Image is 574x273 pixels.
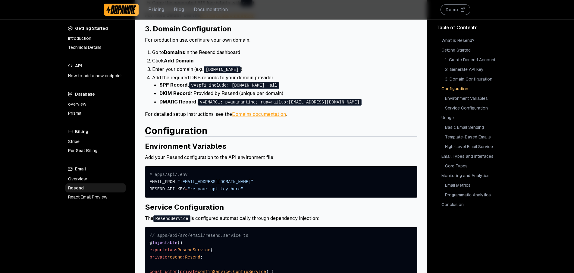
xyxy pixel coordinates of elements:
[177,240,183,245] span: ()
[150,248,165,252] span: export
[152,74,417,106] li: Add the required DNS records to your domain provider:
[440,46,509,54] a: Getting Started
[204,66,241,73] code: [DOMAIN_NAME]
[65,24,126,33] h4: Getting Started
[177,248,210,252] span: ResendService
[444,142,509,151] a: High-Level Email Service
[210,248,213,252] span: {
[175,179,177,184] span: =
[189,82,280,89] code: v=spf1 include:_[DOMAIN_NAME] ~all
[437,24,509,31] div: Table of Contents
[150,172,188,177] span: # apps/api/.env
[152,66,417,73] li: Enter your domain (e.g., )
[65,146,126,155] a: Per Seat Billing
[200,255,203,260] span: ;
[148,6,164,13] a: Pricing
[183,255,185,260] span: :
[145,36,417,44] p: For production use, configure your own domain:
[444,65,509,74] a: 2. Generate API Key
[65,174,126,183] a: Overview
[65,90,126,98] h4: Database
[65,71,126,80] a: How to add a new endpoint
[145,202,224,212] a: Service Configuration
[164,49,185,56] strong: Domains
[232,111,286,117] a: Domains documentation
[444,56,509,64] a: 1. Create Resend Account
[167,255,182,260] span: resend
[194,6,228,13] a: Documentation
[440,200,509,209] a: Conclusion
[150,179,175,184] span: EMAIL_FROM
[444,75,509,83] a: 3. Domain Configuration
[441,4,470,15] button: Demo
[150,233,249,238] span: // apps/api/src/email/resend.service.ts
[444,133,509,141] a: Template-Based Emails
[150,240,152,245] span: @
[152,57,417,65] li: Click
[440,113,509,122] a: Usage
[65,165,126,173] h4: Email
[104,4,139,16] a: Dopamine
[106,5,136,14] img: Dopamine
[159,98,417,106] li: :
[444,191,509,199] a: Programmatic Analytics
[65,183,126,192] a: Resend
[444,162,509,170] a: Core Types
[188,187,243,192] span: "re_your_api_key_here"
[440,84,509,93] a: Configuration
[440,171,509,180] a: Monitoring and Analytics
[145,154,417,161] p: Add your Resend configuration to the API environment file:
[145,141,227,151] a: Environment Variables
[185,255,200,260] span: Resend
[444,104,509,112] a: Service Configuration
[150,187,185,192] span: RESEND_API_KEY
[159,90,417,97] li: : Provided by Resend (unique per domain)
[145,125,208,137] a: Configuration
[198,99,362,106] code: v=DMARC1; p=quarantine; rua=mailto:[EMAIL_ADDRESS][DOMAIN_NAME]
[444,181,509,189] a: Email Metrics
[65,137,126,146] a: Stripe
[65,34,126,43] a: Introduction
[65,127,126,136] h4: Billing
[145,24,231,33] a: 3. Domain Configuration
[65,62,126,70] h4: API
[185,187,187,192] span: =
[145,214,417,222] p: The is configured automatically through dependency injection:
[440,152,509,160] a: Email Types and Interfaces
[177,179,253,184] span: "[EMAIL_ADDRESS][DOMAIN_NAME]"
[159,99,196,105] strong: DMARC Record
[65,100,126,109] a: overview
[150,255,168,260] span: private
[444,123,509,132] a: Basic Email Sending
[153,215,190,222] code: ResendService
[152,240,177,245] span: Injectable
[145,110,417,118] p: For detailed setup instructions, see the .
[165,248,177,252] span: class
[440,36,509,45] a: What is Resend?
[65,43,126,52] a: Technical Details
[152,49,417,56] li: Go to in the Resend dashboard
[164,58,194,64] strong: Add Domain
[159,82,188,88] strong: SPF Record
[65,192,126,202] a: React Email Preview
[444,94,509,103] a: Environment Variables
[159,90,191,97] strong: DKIM Record
[65,109,126,118] a: Prisma
[159,81,417,89] li: :
[174,6,184,13] a: Blog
